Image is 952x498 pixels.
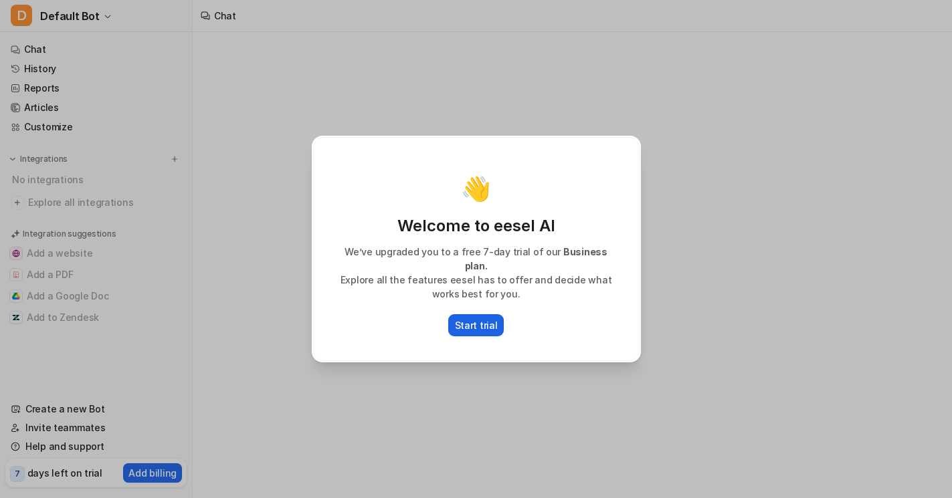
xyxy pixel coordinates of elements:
p: We’ve upgraded you to a free 7-day trial of our [327,245,626,273]
p: Explore all the features eesel has to offer and decide what works best for you. [327,273,626,301]
p: 👋 [461,175,491,202]
button: Start trial [448,314,504,336]
p: Start trial [455,318,498,332]
p: Welcome to eesel AI [327,215,626,237]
